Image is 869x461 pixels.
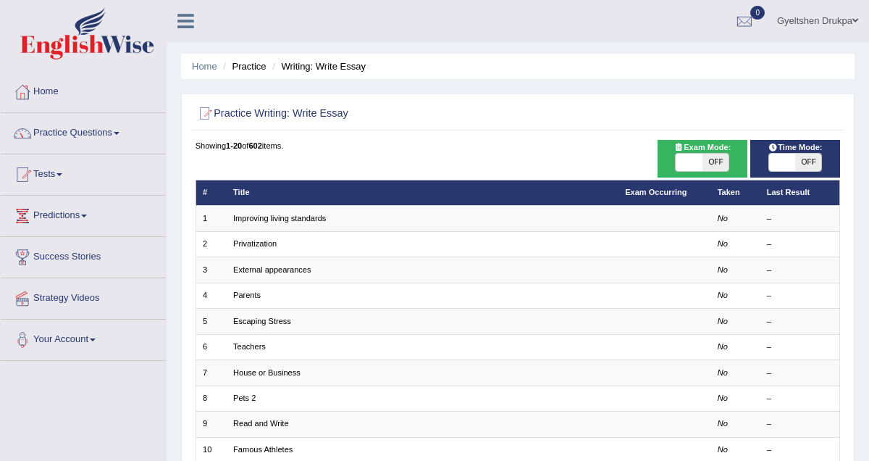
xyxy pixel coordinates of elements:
[196,206,227,231] td: 1
[767,444,833,456] div: –
[767,418,833,430] div: –
[1,154,166,191] a: Tests
[196,412,227,437] td: 9
[233,265,311,274] a: External appearances
[767,290,833,302] div: –
[1,113,166,149] a: Practice Questions
[625,188,687,196] a: Exam Occurring
[196,231,227,257] td: 2
[763,141,827,154] span: Time Mode:
[767,367,833,379] div: –
[718,317,728,325] em: No
[219,59,266,73] li: Practice
[767,238,833,250] div: –
[248,141,261,150] b: 602
[718,214,728,223] em: No
[233,368,301,377] a: House or Business
[196,104,595,123] h2: Practice Writing: Write Essay
[196,180,227,205] th: #
[718,419,728,428] em: No
[196,309,227,334] td: 5
[718,239,728,248] em: No
[702,154,729,171] span: OFF
[767,393,833,404] div: –
[669,141,736,154] span: Exam Mode:
[767,213,833,225] div: –
[658,140,748,178] div: Show exams occurring in exams
[196,360,227,386] td: 7
[710,180,760,205] th: Taken
[227,180,618,205] th: Title
[767,265,833,276] div: –
[795,154,821,171] span: OFF
[196,386,227,411] td: 8
[1,196,166,232] a: Predictions
[196,283,227,308] td: 4
[226,141,242,150] b: 1-20
[233,239,277,248] a: Privatization
[718,342,728,351] em: No
[196,334,227,360] td: 6
[233,394,256,402] a: Pets 2
[1,237,166,273] a: Success Stories
[196,257,227,283] td: 3
[718,445,728,454] em: No
[750,6,765,20] span: 0
[718,265,728,274] em: No
[196,140,841,151] div: Showing of items.
[1,72,166,108] a: Home
[718,368,728,377] em: No
[233,291,261,299] a: Parents
[767,341,833,353] div: –
[269,59,366,73] li: Writing: Write Essay
[233,317,291,325] a: Escaping Stress
[192,61,217,72] a: Home
[233,342,266,351] a: Teachers
[718,394,728,402] em: No
[1,320,166,356] a: Your Account
[767,316,833,328] div: –
[233,419,289,428] a: Read and Write
[233,214,326,223] a: Improving living standards
[760,180,840,205] th: Last Result
[233,445,293,454] a: Famous Athletes
[1,278,166,315] a: Strategy Videos
[718,291,728,299] em: No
